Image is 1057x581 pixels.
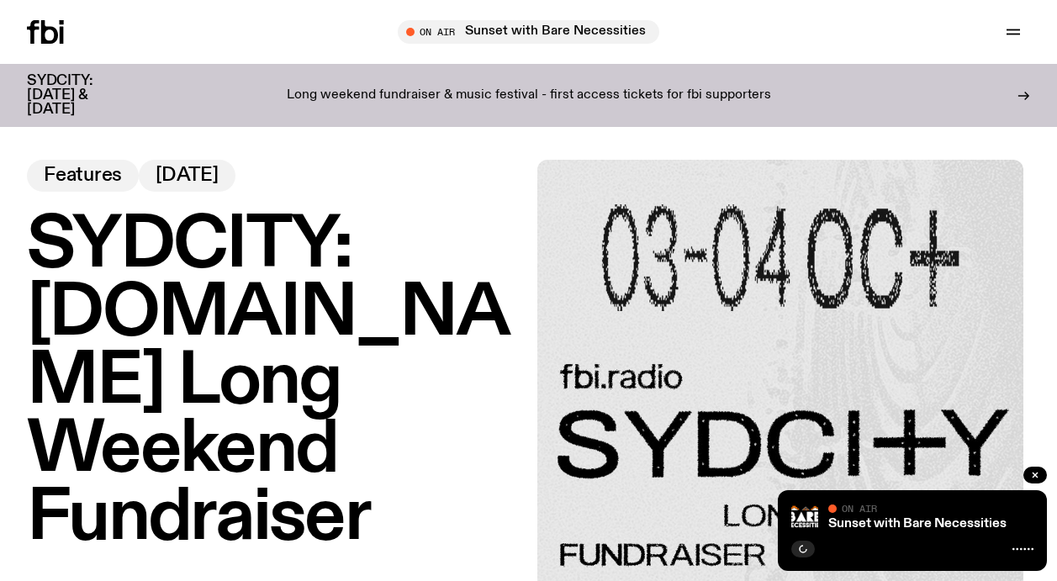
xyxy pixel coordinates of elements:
[27,74,135,117] h3: SYDCITY: [DATE] & [DATE]
[44,166,122,185] span: Features
[842,503,877,514] span: On Air
[791,504,818,531] img: Bare Necessities
[287,88,771,103] p: Long weekend fundraiser & music festival - first access tickets for fbi supporters
[27,212,521,552] h1: SYDCITY: [DOMAIN_NAME] Long Weekend Fundraiser
[398,20,659,44] button: On AirSunset with Bare Necessities
[156,166,219,185] span: [DATE]
[828,517,1007,531] a: Sunset with Bare Necessities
